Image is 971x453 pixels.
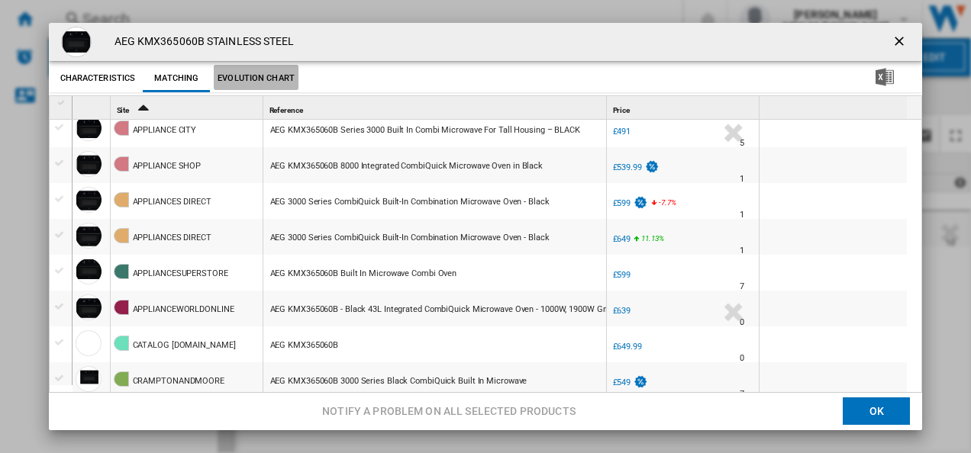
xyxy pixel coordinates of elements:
span: -7.7 [659,198,671,207]
div: AEG KMX365060B 3000 Series Black CombiQuick Built In Microwave [270,364,527,399]
div: £639 [613,306,631,316]
div: https://www.cramptonandmoore.co.uk/aeg-kmx365060b-3000-series-black-combiquick-built-in-microwave... [263,362,606,397]
img: kmx365060b.jpg [61,27,92,57]
div: CRAMPTONANDMOORE [133,364,224,399]
div: £649.99 [611,339,642,355]
div: Reference Sort None [266,96,606,120]
span: Reference [269,106,303,114]
div: Sort None [76,96,110,120]
div: £491 [611,124,631,140]
div: AEG 3000 Series CombiQuick Built-In Combination Microwave Oven - Black [270,220,550,255]
div: APPLIANCES DIRECT [133,185,211,220]
div: Delivery Time : 0 day [740,315,744,330]
div: Delivery Time : 5 days [740,136,744,151]
div: https://www.appliancecity.co.uk/cooking/microwaves/built-in-microwaves/aeg-kmx365060b-s8000-60cm-... [263,111,606,146]
div: https://www.appliancesdirect.co.uk/p/kmx365060b/aeg-kmx365060b-3000-combiquick-microwave [263,219,606,254]
div: APPLIANCES DIRECT [133,220,211,255]
div: Delivery Time : 7 days [740,387,744,402]
div: Sort Ascending [114,96,263,120]
span: Price [613,106,631,114]
md-dialog: Product popup [49,23,923,431]
span: 11.13 [641,234,659,243]
div: Sort None [610,96,759,120]
img: excel-24x24.png [876,68,894,86]
div: £649 [613,234,631,244]
div: APPLIANCESUPERSTORE [133,256,228,291]
div: APPLIANCE SHOP [133,149,202,184]
div: https://applianceworldonline.com/products/aeg-kmx365060b-black-electric-single-oven-manual-cleaning [263,291,606,326]
div: AEG KMX365060B Built In Microwave Combi Oven [270,256,457,291]
div: Sort None [266,96,606,120]
div: CATALOG [DOMAIN_NAME] [133,328,236,363]
div: AEG KMX365060B 8000 Integrated CombiQuick Microwave Oven in Black [270,149,544,184]
button: Notify a problem on all selected products [318,398,580,426]
div: Delivery Time : 0 day [740,351,744,366]
ng-md-icon: getI18NText('BUTTONS.CLOSE_DIALOG') [892,34,910,52]
h4: AEG KMX365060B STAINLESS STEEL [107,34,295,50]
div: £649.99 [613,342,642,352]
img: promotionV3.png [644,160,660,173]
div: AEG KMX365060B - Black 43L Integrated CombiQuick Microwave Oven - 1000W, 1900W Grill - A energy [270,292,652,327]
div: Price Sort None [610,96,759,120]
div: £549 [611,375,649,390]
div: Delivery Time : 1 day [740,172,744,187]
div: £599 [611,268,631,283]
button: getI18NText('BUTTONS.CLOSE_DIALOG') [886,27,916,57]
div: https://www.applianceshop.co.uk/aeg-kmx365060b-8000-integrated-combiquick-microwave-oven-black [263,147,606,182]
div: £649 [611,232,631,247]
div: Delivery Time : 1 day [740,207,744,223]
img: promotionV3.png [633,196,648,209]
div: APPLIANCE CITY [133,113,197,148]
div: Sort None [763,96,907,120]
div: £539.99 [611,160,660,175]
div: AEG KMX365060B Series 3000 Built In Combi Microwave For Tall Housing – BLACK [270,113,580,148]
span: Site [117,106,130,114]
div: £539.99 [613,162,642,172]
img: promotionV3.png [633,375,648,388]
div: £491 [613,127,631,137]
div: APPLIANCEWORLDONLINE [133,292,234,327]
button: Download in Excel [851,65,918,92]
div: £549 [613,377,631,387]
div: £639 [611,304,631,319]
div: Delivery Time : 7 days [740,279,744,294]
div: KMX365060B [263,326,606,361]
button: Evolution chart [214,65,298,92]
div: Delivery Time : 1 day [740,243,744,259]
div: £599 [611,196,649,211]
div: Site Sort Ascending [114,96,263,120]
span: Sort Ascending [131,106,155,114]
button: Matching [143,65,210,92]
div: https://www.appliancesdirect.co.uk/p/kmx365060b/aeg-kmx365060b-3000-combiquick-microwave [263,183,606,218]
div: £599 [613,270,631,280]
div: AEG 3000 Series CombiQuick Built-In Combination Microwave Oven - Black [270,185,550,220]
i: % [657,196,666,214]
i: % [640,232,649,250]
button: Characteristics [56,65,140,92]
button: OK [843,398,910,426]
div: £599 [613,198,631,208]
div: AEG KMX365060B [270,328,339,363]
div: https://www.appliancesuperstore.co.uk/aeg-kmx365060b-built-in-microwave-combi-oven-210397-p.asp [263,255,606,290]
